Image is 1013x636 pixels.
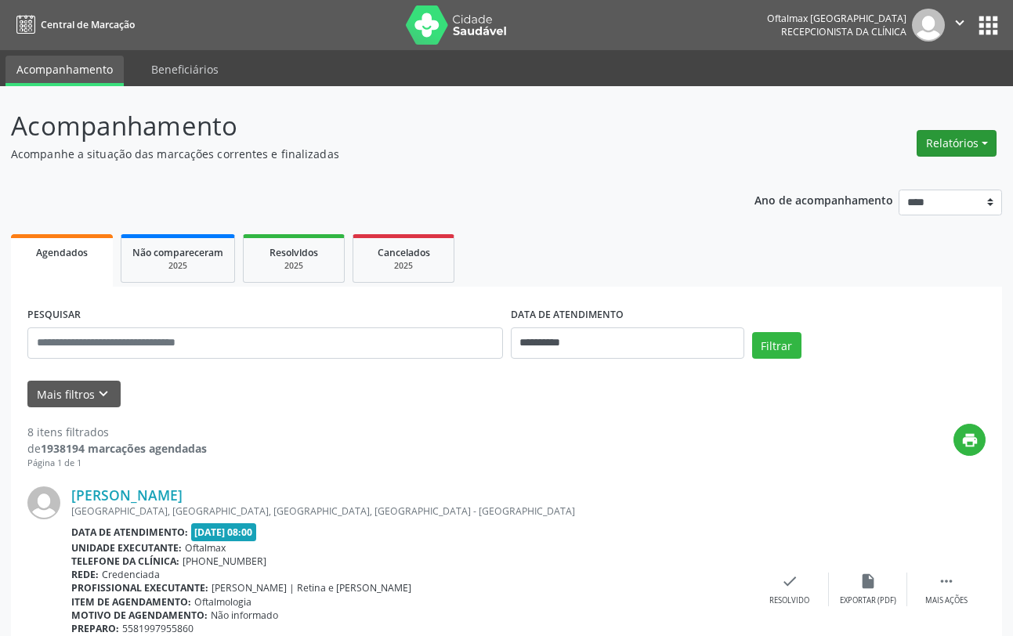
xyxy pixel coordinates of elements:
[183,555,266,568] span: [PHONE_NUMBER]
[917,130,997,157] button: Relatórios
[212,581,411,594] span: [PERSON_NAME] | Retina e [PERSON_NAME]
[191,523,257,541] span: [DATE] 08:00
[754,190,893,209] p: Ano de acompanhamento
[71,568,99,581] b: Rede:
[951,14,968,31] i: 
[925,595,968,606] div: Mais ações
[122,622,194,635] span: 5581997955860
[71,609,208,622] b: Motivo de agendamento:
[71,526,188,539] b: Data de atendimento:
[767,12,906,25] div: Oftalmax [GEOGRAPHIC_DATA]
[270,246,318,259] span: Resolvidos
[132,260,223,272] div: 2025
[938,573,955,590] i: 
[11,146,705,162] p: Acompanhe a situação das marcações correntes e finalizadas
[36,246,88,259] span: Agendados
[378,246,430,259] span: Cancelados
[781,25,906,38] span: Recepcionista da clínica
[95,385,112,403] i: keyboard_arrow_down
[255,260,333,272] div: 2025
[71,486,183,504] a: [PERSON_NAME]
[102,568,160,581] span: Credenciada
[27,303,81,327] label: PESQUISAR
[71,581,208,594] b: Profissional executante:
[961,432,979,449] i: print
[185,541,226,555] span: Oftalmax
[27,457,207,470] div: Página 1 de 1
[194,595,251,609] span: Oftalmologia
[71,541,182,555] b: Unidade executante:
[11,107,705,146] p: Acompanhamento
[953,424,986,456] button: print
[27,381,121,408] button: Mais filtroskeyboard_arrow_down
[975,12,1002,39] button: apps
[752,332,801,359] button: Filtrar
[511,303,624,327] label: DATA DE ATENDIMENTO
[41,441,207,456] strong: 1938194 marcações agendadas
[840,595,896,606] div: Exportar (PDF)
[71,622,119,635] b: Preparo:
[859,573,877,590] i: insert_drive_file
[5,56,124,86] a: Acompanhamento
[71,555,179,568] b: Telefone da clínica:
[132,246,223,259] span: Não compareceram
[11,12,135,38] a: Central de Marcação
[41,18,135,31] span: Central de Marcação
[27,486,60,519] img: img
[27,424,207,440] div: 8 itens filtrados
[912,9,945,42] img: img
[364,260,443,272] div: 2025
[945,9,975,42] button: 
[71,504,751,518] div: [GEOGRAPHIC_DATA], [GEOGRAPHIC_DATA], [GEOGRAPHIC_DATA], [GEOGRAPHIC_DATA] - [GEOGRAPHIC_DATA]
[781,573,798,590] i: check
[71,595,191,609] b: Item de agendamento:
[27,440,207,457] div: de
[769,595,809,606] div: Resolvido
[211,609,278,622] span: Não informado
[140,56,230,83] a: Beneficiários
